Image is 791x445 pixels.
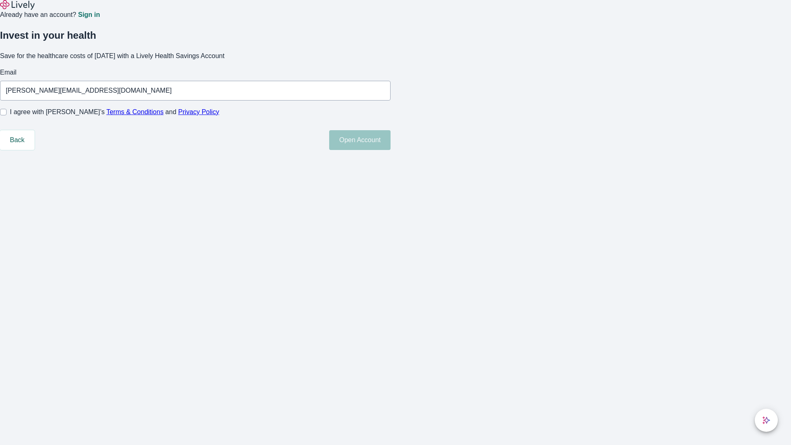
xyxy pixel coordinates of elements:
[178,108,220,115] a: Privacy Policy
[78,12,100,18] a: Sign in
[10,107,219,117] span: I agree with [PERSON_NAME]’s and
[762,416,770,424] svg: Lively AI Assistant
[755,409,778,432] button: chat
[106,108,164,115] a: Terms & Conditions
